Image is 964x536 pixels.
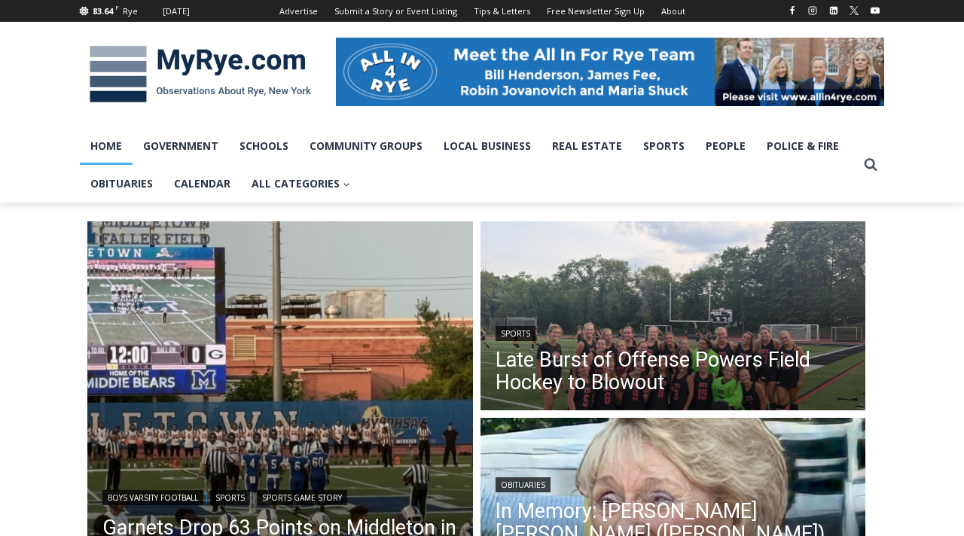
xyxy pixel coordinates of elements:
[496,477,551,492] a: Obituaries
[336,38,884,105] img: All in for Rye
[866,2,884,20] a: YouTube
[102,490,203,505] a: Boys Varsity Football
[133,127,229,165] a: Government
[123,5,138,18] div: Rye
[825,2,843,20] a: Linkedin
[80,35,321,114] img: MyRye.com
[756,127,850,165] a: Police & Fire
[163,5,190,18] div: [DATE]
[633,127,695,165] a: Sports
[804,2,822,20] a: Instagram
[496,326,535,341] a: Sports
[210,490,250,505] a: Sports
[115,3,119,11] span: F
[857,151,884,178] button: View Search Form
[80,127,133,165] a: Home
[480,221,866,414] img: (PHOTO: The 2025 Rye Varsity Field Hockey team after their win vs Ursuline on Friday, September 5...
[541,127,633,165] a: Real Estate
[252,175,350,192] span: All Categories
[229,127,299,165] a: Schools
[299,127,433,165] a: Community Groups
[783,2,801,20] a: Facebook
[480,221,866,414] a: Read More Late Burst of Offense Powers Field Hockey to Blowout
[695,127,756,165] a: People
[80,127,857,203] nav: Primary Navigation
[433,127,541,165] a: Local Business
[102,487,458,505] div: | |
[845,2,863,20] a: X
[257,490,347,505] a: Sports Game Story
[163,165,241,203] a: Calendar
[93,5,113,17] span: 83.64
[80,165,163,203] a: Obituaries
[241,165,361,203] a: All Categories
[496,349,851,394] a: Late Burst of Offense Powers Field Hockey to Blowout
